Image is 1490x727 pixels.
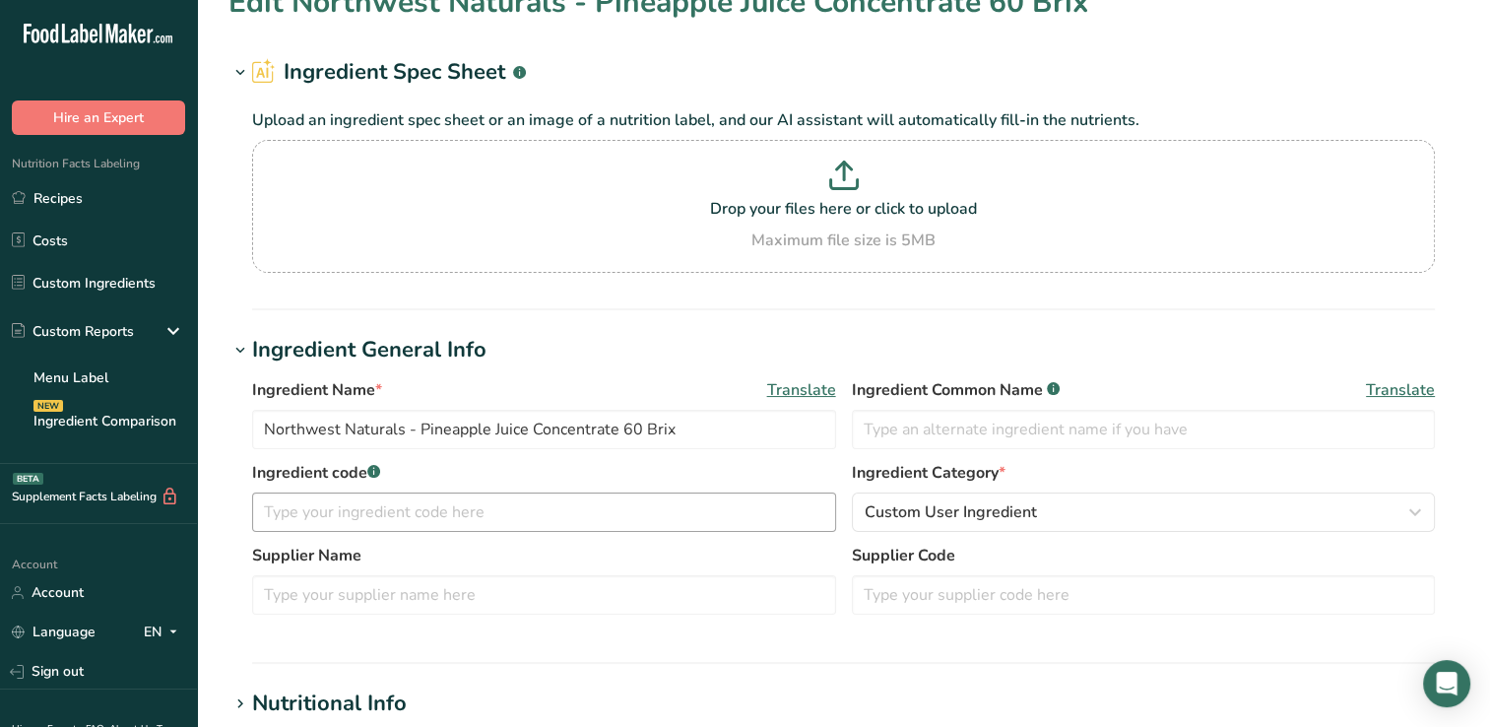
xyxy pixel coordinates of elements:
button: Custom User Ingredient [852,493,1436,532]
div: NEW [33,400,63,412]
div: Open Intercom Messenger [1423,660,1470,707]
div: Ingredient General Info [252,334,486,366]
input: Type your ingredient name here [252,410,836,449]
div: Custom Reports [12,321,134,342]
label: Supplier Name [252,544,836,567]
div: Nutritional Info [252,688,407,720]
p: Drop your files here or click to upload [257,197,1430,221]
a: Language [12,615,96,649]
input: Type an alternate ingredient name if you have [852,410,1436,449]
span: Ingredient Name [252,378,382,402]
label: Ingredient code [252,461,836,485]
div: Maximum file size is 5MB [257,229,1430,252]
input: Type your supplier name here [252,575,836,615]
label: Ingredient Category [852,461,1436,485]
p: Upload an ingredient spec sheet or an image of a nutrition label, and our AI assistant will autom... [252,108,1435,132]
button: Hire an Expert [12,100,185,135]
h2: Ingredient Spec Sheet [252,56,526,89]
label: Supplier Code [852,544,1436,567]
input: Type your ingredient code here [252,493,836,532]
span: Custom User Ingredient [865,500,1037,524]
span: Ingredient Common Name [852,378,1060,402]
input: Type your supplier code here [852,575,1436,615]
span: Translate [767,378,836,402]
div: BETA [13,473,43,485]
span: Translate [1366,378,1435,402]
div: EN [144,621,185,644]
